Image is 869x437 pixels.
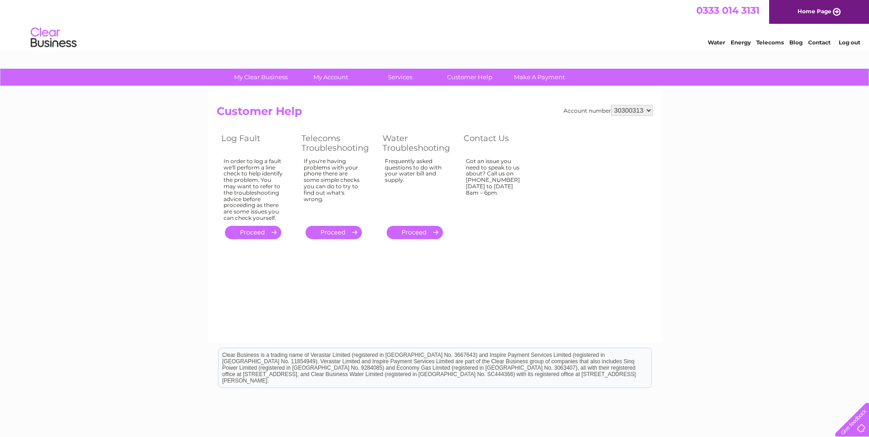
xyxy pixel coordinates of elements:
a: Make A Payment [502,69,577,86]
h2: Customer Help [217,105,653,122]
div: In order to log a fault we'll perform a line check to help identify the problem. You may want to ... [224,158,283,221]
div: Got an issue you need to speak to us about? Call us on [PHONE_NUMBER] [DATE] to [DATE] 8am – 6pm. [466,158,525,218]
a: Services [362,69,438,86]
img: logo.png [30,24,77,52]
a: My Account [293,69,368,86]
div: Account number [563,105,653,116]
th: Log Fault [217,131,297,155]
div: If you're having problems with your phone there are some simple checks you can do to try to find ... [304,158,364,218]
div: Clear Business is a trading name of Verastar Limited (registered in [GEOGRAPHIC_DATA] No. 3667643... [219,5,651,44]
a: . [387,226,443,239]
a: Customer Help [432,69,508,86]
a: Log out [839,39,860,46]
div: Frequently asked questions to do with your water bill and supply. [385,158,445,218]
a: . [225,226,281,239]
a: Blog [789,39,803,46]
th: Contact Us [459,131,539,155]
a: Water [708,39,725,46]
th: Telecoms Troubleshooting [297,131,378,155]
a: My Clear Business [223,69,299,86]
a: Contact [808,39,831,46]
a: . [306,226,362,239]
a: 0333 014 3131 [696,5,760,16]
a: Telecoms [756,39,784,46]
a: Energy [731,39,751,46]
th: Water Troubleshooting [378,131,459,155]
